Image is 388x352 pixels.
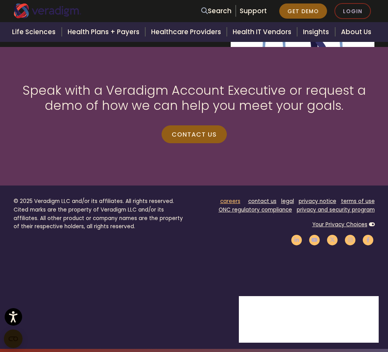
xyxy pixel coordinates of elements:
button: Open CMP widget [4,329,23,348]
a: Login [334,3,371,19]
a: Contact us [162,125,227,143]
img: Veradigm logo [14,3,82,18]
a: Veradigm Twitter Link [326,236,339,244]
a: Veradigm YouTube Link [308,236,321,244]
a: Search [201,6,231,16]
a: terms of use [341,198,375,205]
a: careers [220,198,240,205]
a: Life Sciences [7,22,63,42]
a: Veradigm Instagram Link [344,236,357,244]
a: About Us [336,22,381,42]
a: privacy notice [299,198,336,205]
a: contact us [248,198,277,205]
a: privacy and security program [297,206,375,213]
a: Insights [298,22,336,42]
a: legal [281,198,294,205]
a: Healthcare Providers [146,22,228,42]
a: Support [240,6,267,16]
p: © 2025 Veradigm LLC and/or its affiliates. All rights reserved. Cited marks are the property of V... [14,197,188,231]
a: Your Privacy Choices [312,221,367,228]
h2: Speak with a Veradigm Account Executive or request a demo of how we can help you meet your goals. [14,83,375,113]
iframe: Drift Chat Widget [239,296,379,343]
a: ONC regulatory compliance [219,206,292,213]
a: Health Plans + Payers [63,22,146,42]
a: Get Demo [279,3,327,19]
a: Health IT Vendors [228,22,298,42]
a: Veradigm LinkedIn Link [290,236,303,244]
a: Veradigm Facebook Link [362,236,375,244]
